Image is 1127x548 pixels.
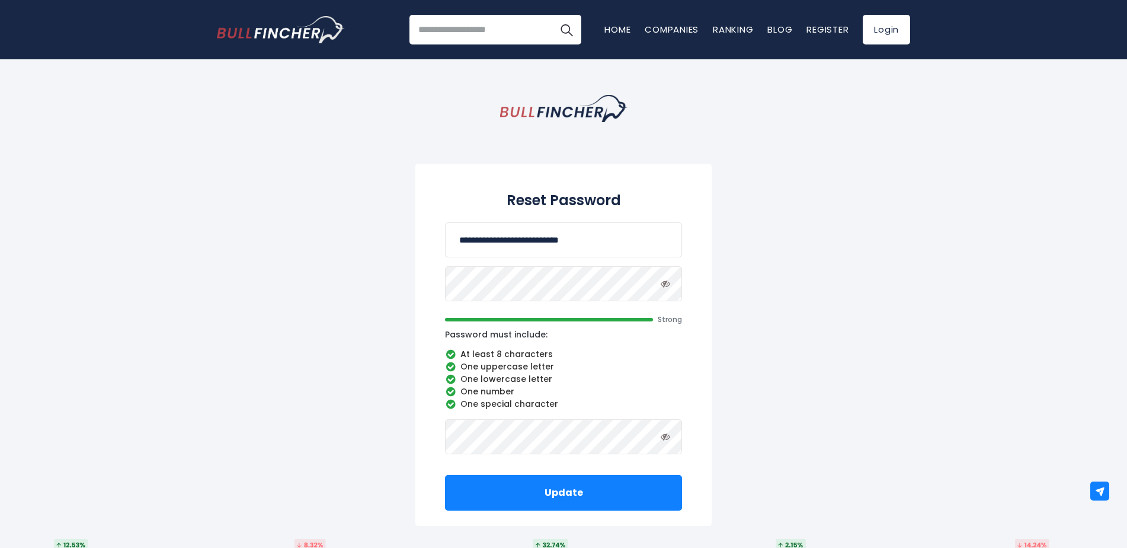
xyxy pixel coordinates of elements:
[445,362,682,372] li: One uppercase letter
[713,23,753,36] a: Ranking
[445,475,682,511] button: Update
[445,349,682,360] li: At least 8 characters
[445,329,682,340] p: Password must include:
[806,23,849,36] a: Register
[767,23,792,36] a: Blog
[658,315,682,324] span: Strong
[445,387,682,397] li: One number
[552,15,581,44] button: Search
[445,190,682,211] h2: Reset Password
[445,399,682,410] li: One special character
[604,23,630,36] a: Home
[217,16,344,43] a: Go to homepage
[217,16,345,43] img: Bullfincher logo
[863,15,910,44] a: Login
[645,23,699,36] a: Companies
[445,374,682,385] li: One lowercase letter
